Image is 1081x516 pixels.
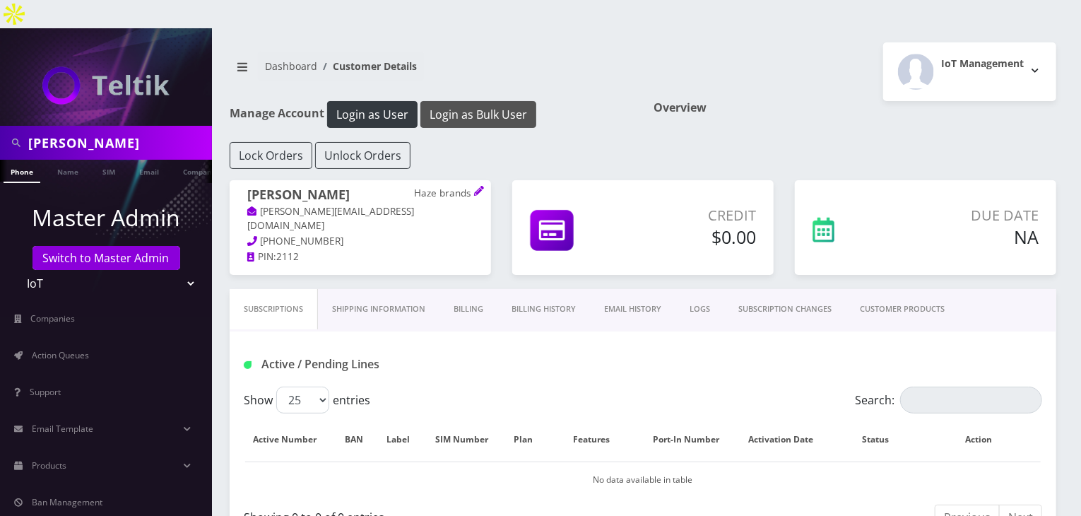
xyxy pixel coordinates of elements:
a: Login as User [324,105,420,121]
th: Status: activate to sort column ascending [836,419,930,460]
p: Credit [633,205,756,226]
img: Active / Pending Lines [244,361,252,369]
a: [PERSON_NAME][EMAIL_ADDRESS][DOMAIN_NAME] [247,205,415,233]
a: Login as Bulk User [420,105,536,121]
h1: Active / Pending Lines [244,358,496,371]
span: Products [32,459,66,471]
th: Active Number: activate to sort column ascending [245,419,339,460]
th: Features: activate to sort column ascending [552,419,646,460]
p: Due Date [895,205,1039,226]
span: Companies [31,312,76,324]
span: Email Template [32,423,93,435]
a: SIM [95,160,122,182]
a: Billing [439,289,497,329]
h1: [PERSON_NAME] [247,187,473,204]
button: Lock Orders [230,142,312,169]
h1: Overview [654,101,1056,115]
input: Search: [900,387,1042,414]
a: SUBSCRIPTION CHANGES [724,289,846,329]
span: [PHONE_NUMBER] [261,235,344,247]
span: Support [30,386,61,398]
a: Shipping Information [318,289,439,329]
a: LOGS [675,289,724,329]
th: SIM Number: activate to sort column ascending [430,419,508,460]
a: Subscriptions [230,289,318,329]
label: Search: [855,387,1042,414]
span: 2112 [276,250,299,263]
td: No data available in table [245,462,1041,498]
select: Showentries [276,387,329,414]
button: Unlock Orders [315,142,410,169]
h5: $0.00 [633,226,756,247]
a: Phone [4,160,40,183]
button: Login as Bulk User [420,101,536,128]
a: Switch to Master Admin [33,246,180,270]
th: Label: activate to sort column ascending [382,419,428,460]
th: Action: activate to sort column ascending [931,419,1041,460]
a: CUSTOMER PRODUCTS [846,289,959,329]
a: Dashboard [265,59,317,73]
h1: Manage Account [230,101,632,128]
img: IoT [42,66,170,105]
li: Customer Details [317,59,417,74]
input: Search in Company [28,129,208,156]
a: Name [50,160,85,182]
th: Plan: activate to sort column ascending [510,419,550,460]
a: Billing History [497,289,590,329]
button: IoT Management [883,42,1056,101]
h2: IoT Management [941,58,1024,70]
a: PIN: [247,250,276,264]
th: Port-In Number: activate to sort column ascending [647,419,740,460]
a: Email [132,160,166,182]
th: BAN: activate to sort column ascending [341,419,381,460]
button: Login as User [327,101,418,128]
h5: NA [895,226,1039,247]
p: Haze brands [414,187,473,200]
a: Company [176,160,223,182]
label: Show entries [244,387,370,414]
nav: breadcrumb [230,52,632,92]
th: Activation Date: activate to sort column ascending [741,419,834,460]
a: EMAIL HISTORY [590,289,675,329]
span: Action Queues [32,349,89,361]
span: Ban Management [32,496,102,508]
